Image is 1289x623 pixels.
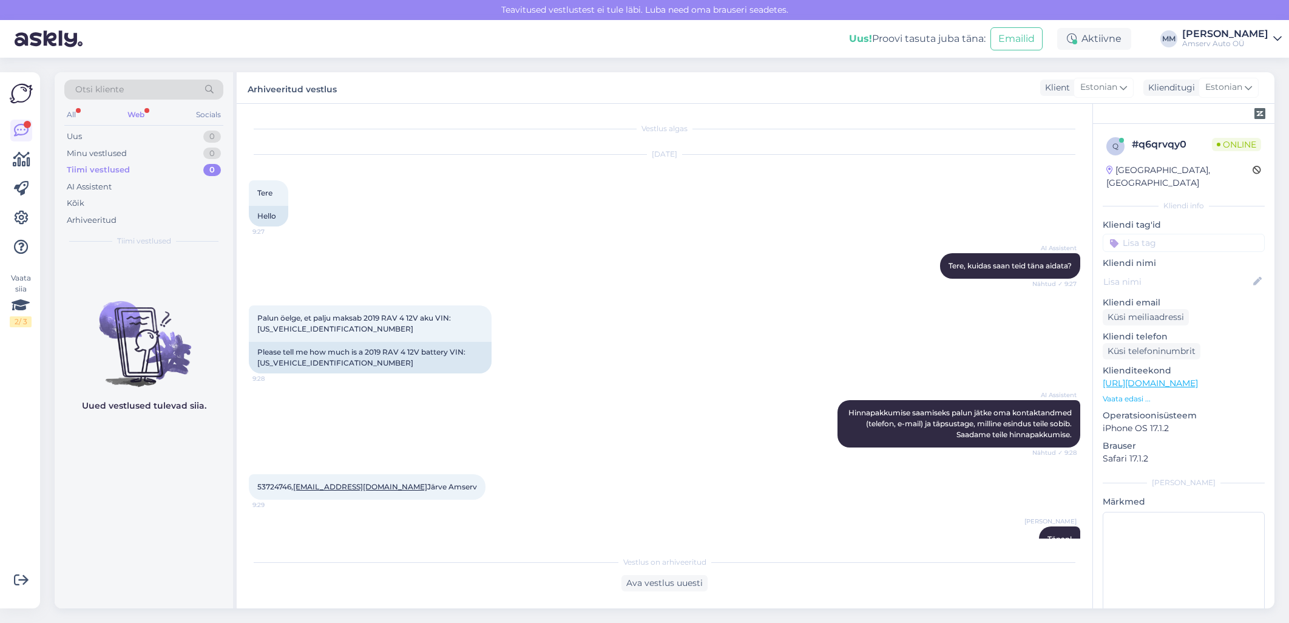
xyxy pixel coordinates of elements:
[249,149,1080,160] div: [DATE]
[257,188,272,197] span: Tere
[252,374,298,383] span: 9:28
[1080,81,1117,94] span: Estonian
[203,164,221,176] div: 0
[1040,81,1070,94] div: Klient
[67,181,112,193] div: AI Assistent
[1103,422,1265,435] p: iPhone OS 17.1.2
[67,197,84,209] div: Kõik
[1212,138,1261,151] span: Online
[1112,141,1118,151] span: q
[67,148,127,160] div: Minu vestlused
[1103,477,1265,488] div: [PERSON_NAME]
[194,107,223,123] div: Socials
[1103,219,1265,231] p: Kliendi tag'id
[623,557,706,568] span: Vestlus on arhiveeritud
[1103,393,1265,404] p: Vaata edasi ...
[1057,28,1131,50] div: Aktiivne
[249,123,1080,134] div: Vestlus algas
[1031,390,1077,400] span: AI Assistent
[1205,81,1242,94] span: Estonian
[849,32,986,46] div: Proovi tasuta juba täna:
[1031,243,1077,253] span: AI Assistent
[1182,29,1282,49] a: [PERSON_NAME]Amserv Auto OÜ
[1132,137,1212,152] div: # q6qrvqy0
[1103,309,1189,325] div: Küsi meiliaadressi
[82,400,206,412] p: Uued vestlused tulevad siia.
[990,27,1043,50] button: Emailid
[1031,279,1077,288] span: Nähtud ✓ 9:27
[1103,364,1265,377] p: Klienditeekond
[1103,378,1198,389] a: [URL][DOMAIN_NAME]
[1160,30,1177,47] div: MM
[1103,495,1265,508] p: Märkmed
[1103,440,1265,452] p: Brauser
[1103,452,1265,465] p: Safari 17.1.2
[55,279,233,389] img: No chats
[252,500,298,509] span: 9:29
[10,316,32,327] div: 2 / 3
[10,273,32,327] div: Vaata siia
[1031,448,1077,457] span: Nähtud ✓ 9:28
[849,33,872,44] b: Uus!
[1047,534,1072,543] span: Tänan!
[1103,343,1200,359] div: Küsi telefoninumbrit
[848,408,1074,439] span: Hinnapakkumise saamiseks palun jätke oma kontaktandmed (telefon, e-mail) ja täpsustage, milline e...
[64,107,78,123] div: All
[1024,517,1077,526] span: [PERSON_NAME]
[203,148,221,160] div: 0
[949,261,1072,270] span: Tere, kuidas saan teid täna aidata?
[1103,257,1265,270] p: Kliendi nimi
[1103,296,1265,309] p: Kliendi email
[67,164,130,176] div: Tiimi vestlused
[293,482,427,491] a: [EMAIL_ADDRESS][DOMAIN_NAME]
[252,227,298,236] span: 9:27
[1103,330,1265,343] p: Kliendi telefon
[1103,275,1251,288] input: Lisa nimi
[203,131,221,143] div: 0
[1182,39,1268,49] div: Amserv Auto OÜ
[1182,29,1268,39] div: [PERSON_NAME]
[125,107,147,123] div: Web
[10,82,33,105] img: Askly Logo
[249,342,492,373] div: Please tell me how much is a 2019 RAV 4 12V battery VIN: [US_VEHICLE_IDENTIFICATION_NUMBER]
[248,80,337,96] label: Arhiveeritud vestlus
[1103,200,1265,211] div: Kliendi info
[257,313,453,333] span: Palun öelge, et palju maksab 2019 RAV 4 12V aku VIN: [US_VEHICLE_IDENTIFICATION_NUMBER]
[257,482,477,491] span: 53724746, Järve Amserv
[1106,164,1253,189] div: [GEOGRAPHIC_DATA], [GEOGRAPHIC_DATA]
[1103,234,1265,252] input: Lisa tag
[621,575,708,591] div: Ava vestlus uuesti
[75,83,124,96] span: Otsi kliente
[1254,108,1265,119] img: zendesk
[1143,81,1195,94] div: Klienditugi
[249,206,288,226] div: Hello
[1103,409,1265,422] p: Operatsioonisüsteem
[67,214,117,226] div: Arhiveeritud
[67,131,82,143] div: Uus
[117,236,171,247] span: Tiimi vestlused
